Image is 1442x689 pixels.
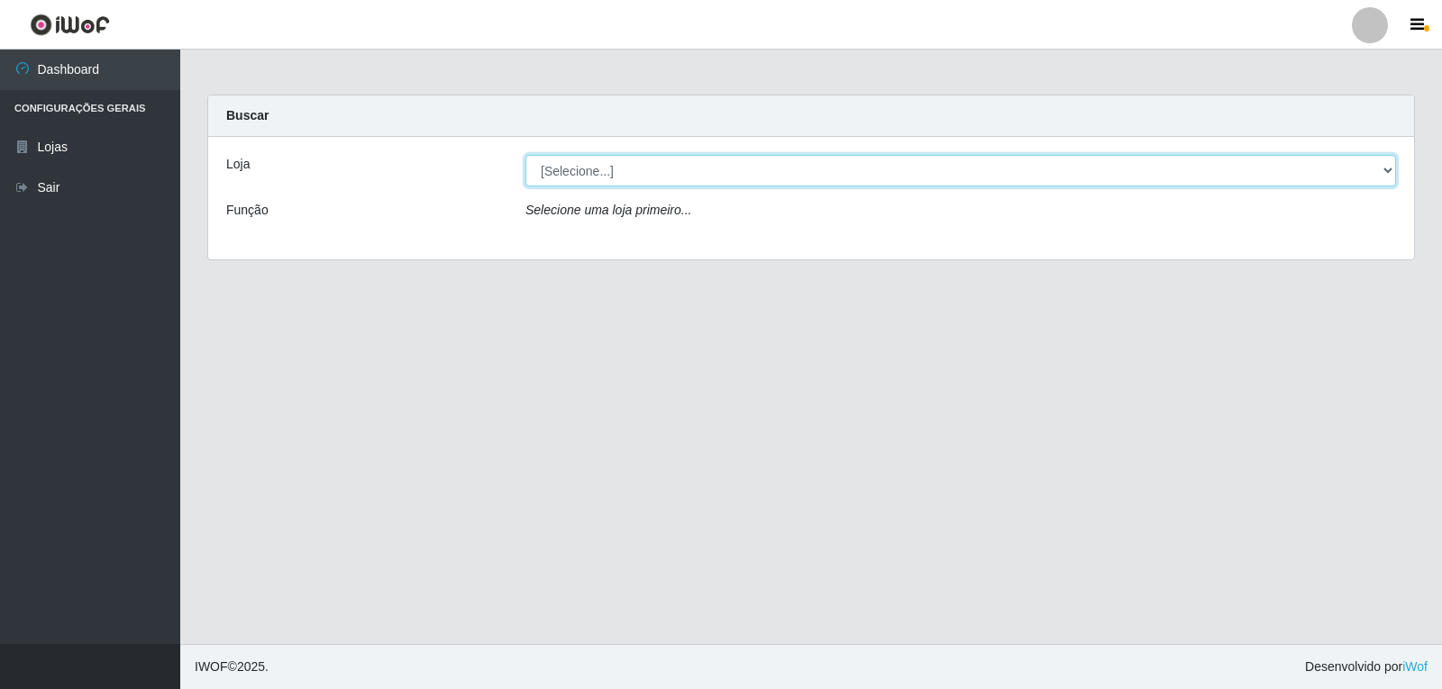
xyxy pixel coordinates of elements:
[1402,659,1428,674] a: iWof
[525,203,691,217] i: Selecione uma loja primeiro...
[226,155,250,174] label: Loja
[30,14,110,36] img: CoreUI Logo
[226,201,269,220] label: Função
[195,659,228,674] span: IWOF
[1305,657,1428,676] span: Desenvolvido por
[226,108,269,122] strong: Buscar
[195,657,269,676] span: © 2025 .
